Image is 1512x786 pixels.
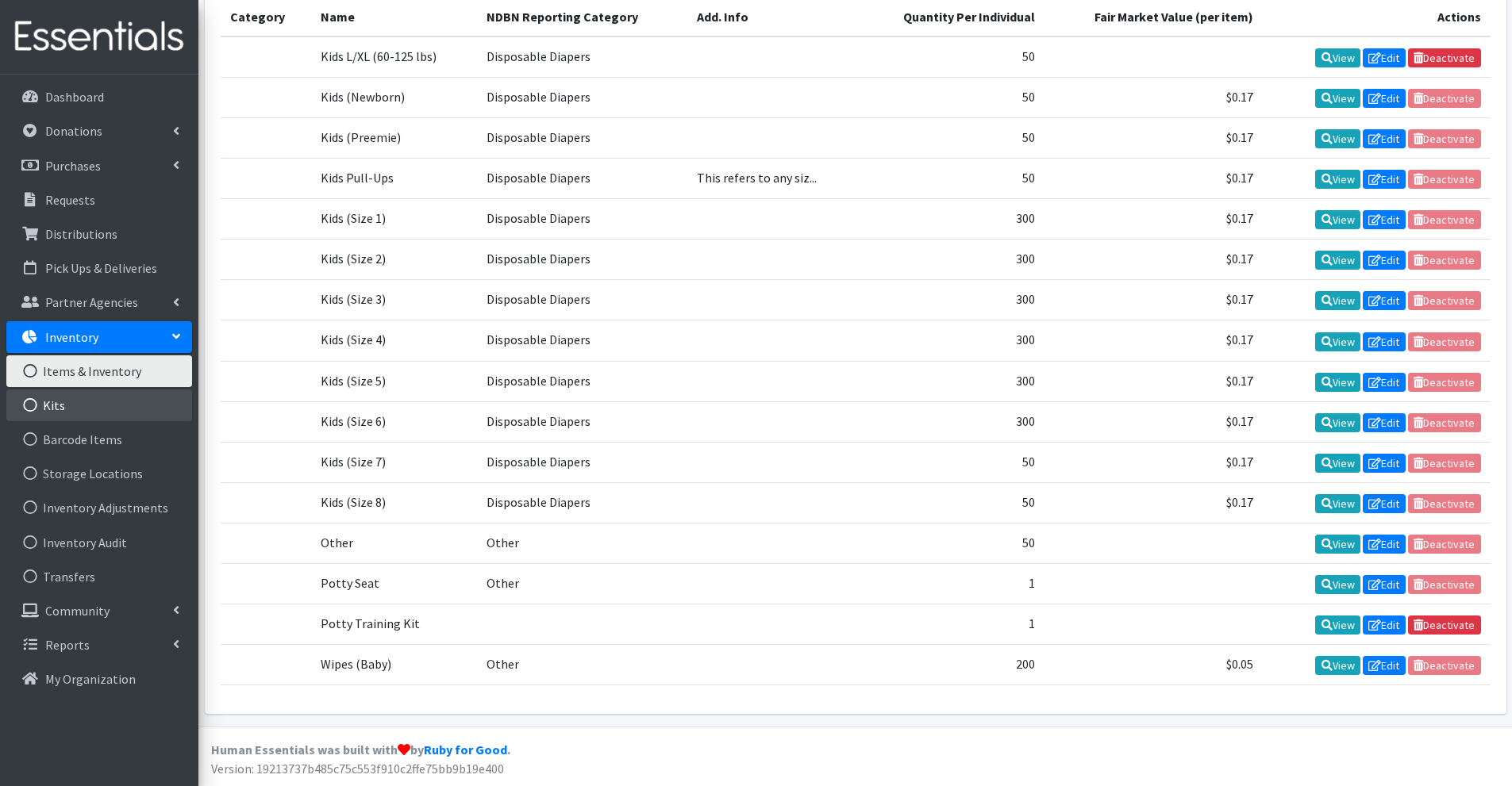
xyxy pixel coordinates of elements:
[1363,291,1406,310] a: Edit
[859,36,1045,78] td: 50
[1315,291,1360,310] a: View
[424,742,507,757] a: Ruby for Good
[1315,373,1360,392] a: View
[1363,413,1406,432] a: Edit
[1315,454,1360,473] a: View
[311,523,477,563] td: Other
[1315,332,1360,351] a: View
[45,637,90,653] p: Reports
[1045,442,1264,482] td: $0.17
[1045,320,1264,361] td: $0.17
[477,564,687,604] td: Other
[859,604,1045,645] td: 1
[6,321,192,353] a: Inventory
[1315,656,1360,675] a: View
[1363,615,1406,635] a: Edit
[1363,251,1406,270] a: Edit
[6,424,192,455] a: Barcode Items
[477,280,687,320] td: Disposable Diapers
[311,442,477,482] td: Kids (Size 7)
[311,564,477,604] td: Potty Seat
[311,77,477,117] td: Kids (Newborn)
[45,329,98,345] p: Inventory
[6,184,192,216] a: Requests
[311,280,477,320] td: Kids (Size 3)
[311,240,477,280] td: Kids (Size 2)
[6,355,192,387] a: Items & Inventory
[6,527,192,558] a: Inventory Audit
[859,442,1045,482] td: 50
[45,89,104,105] p: Dashboard
[45,294,138,310] p: Partner Agencies
[1363,210,1406,229] a: Edit
[859,523,1045,563] td: 50
[311,117,477,158] td: Kids (Preemie)
[1045,77,1264,117] td: $0.17
[6,10,192,63] img: HumanEssentials
[6,663,192,695] a: My Organization
[477,36,687,78] td: Disposable Diapers
[687,158,858,198] td: This refers to any siz...
[477,77,687,117] td: Disposable Diapers
[859,401,1045,442] td: 300
[1363,89,1406,108] a: Edit
[311,482,477,523] td: Kids (Size 8)
[6,218,192,250] a: Distributions
[1315,251,1360,270] a: View
[6,150,192,182] a: Purchases
[1363,129,1406,148] a: Edit
[311,36,477,78] td: Kids L/XL (60-125 lbs)
[311,199,477,240] td: Kids (Size 1)
[6,286,192,318] a: Partner Agencies
[477,401,687,442] td: Disposable Diapers
[311,158,477,198] td: Kids Pull-Ups
[477,523,687,563] td: Other
[859,564,1045,604] td: 1
[477,361,687,401] td: Disposable Diapers
[6,595,192,627] a: Community
[1045,401,1264,442] td: $0.17
[45,671,136,687] p: My Organization
[477,482,687,523] td: Disposable Diapers
[1315,170,1360,189] a: View
[1315,413,1360,432] a: View
[859,77,1045,117] td: 50
[1363,575,1406,594] a: Edit
[6,458,192,489] a: Storage Locations
[1408,48,1481,67] a: Deactivate
[1315,210,1360,229] a: View
[1045,240,1264,280] td: $0.17
[45,226,117,242] p: Distributions
[859,117,1045,158] td: 50
[1045,158,1264,198] td: $0.17
[45,158,101,174] p: Purchases
[859,361,1045,401] td: 300
[1363,373,1406,392] a: Edit
[45,192,95,208] p: Requests
[859,199,1045,240] td: 300
[1315,575,1360,594] a: View
[1045,199,1264,240] td: $0.17
[1315,129,1360,148] a: View
[1363,494,1406,513] a: Edit
[6,492,192,523] a: Inventory Adjustments
[477,442,687,482] td: Disposable Diapers
[6,629,192,661] a: Reports
[6,561,192,592] a: Transfers
[1045,361,1264,401] td: $0.17
[1363,170,1406,189] a: Edit
[1045,482,1264,523] td: $0.17
[311,320,477,361] td: Kids (Size 4)
[477,240,687,280] td: Disposable Diapers
[211,761,504,776] span: Version: 19213737b485c75c553f910c2ffe75bb9b19e400
[45,260,157,276] p: Pick Ups & Deliveries
[6,115,192,147] a: Donations
[45,603,110,619] p: Community
[311,645,477,685] td: Wipes (Baby)
[1363,332,1406,351] a: Edit
[859,240,1045,280] td: 300
[6,81,192,113] a: Dashboard
[45,123,102,139] p: Donations
[1315,494,1360,513] a: View
[859,280,1045,320] td: 300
